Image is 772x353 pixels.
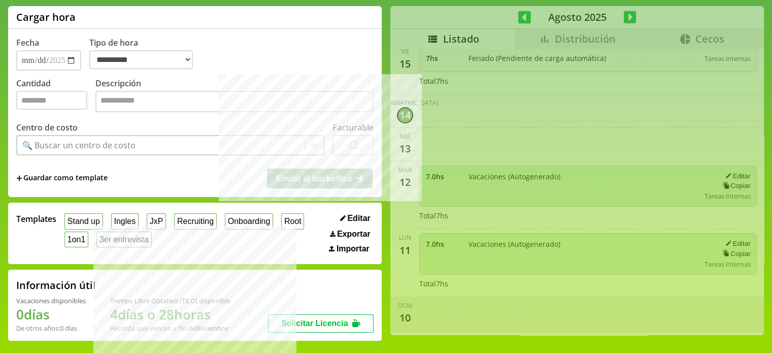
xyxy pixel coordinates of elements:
[95,78,374,115] label: Descripción
[16,173,108,184] span: +Guardar como template
[16,305,86,324] h1: 0 días
[110,305,230,324] h1: 4 días o 28 horas
[16,10,76,24] h1: Cargar hora
[95,91,374,112] textarea: Descripción
[110,296,230,305] div: Tiempo Libre Optativo (TiLO) disponible
[96,232,152,247] button: 3er entrevista
[16,173,22,184] span: +
[89,37,201,71] label: Tipo de hora
[147,213,166,229] button: JxP
[64,213,103,229] button: Stand up
[16,37,39,48] label: Fecha
[281,213,304,229] button: Root
[111,213,139,229] button: Ingles
[337,230,371,239] span: Exportar
[16,296,86,305] div: Vacaciones disponibles
[16,213,56,224] span: Templates
[16,278,96,292] h2: Información útil
[332,122,374,133] label: Facturable
[110,324,230,333] div: Recordá que vencen a fin de
[225,213,273,229] button: Onboarding
[327,229,374,239] button: Exportar
[22,140,136,151] div: 🔍 Buscar un centro de costo
[347,214,370,223] span: Editar
[281,319,348,328] span: Solicitar Licencia
[16,78,95,115] label: Cantidad
[195,324,228,333] b: Diciembre
[16,324,86,333] div: De otros años: 0 días
[174,213,217,229] button: Recruiting
[16,91,87,110] input: Cantidad
[89,50,193,69] select: Tipo de hora
[64,232,88,247] button: 1on1
[337,213,374,223] button: Editar
[337,244,370,253] span: Importar
[268,314,374,333] button: Solicitar Licencia
[16,122,78,133] label: Centro de costo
